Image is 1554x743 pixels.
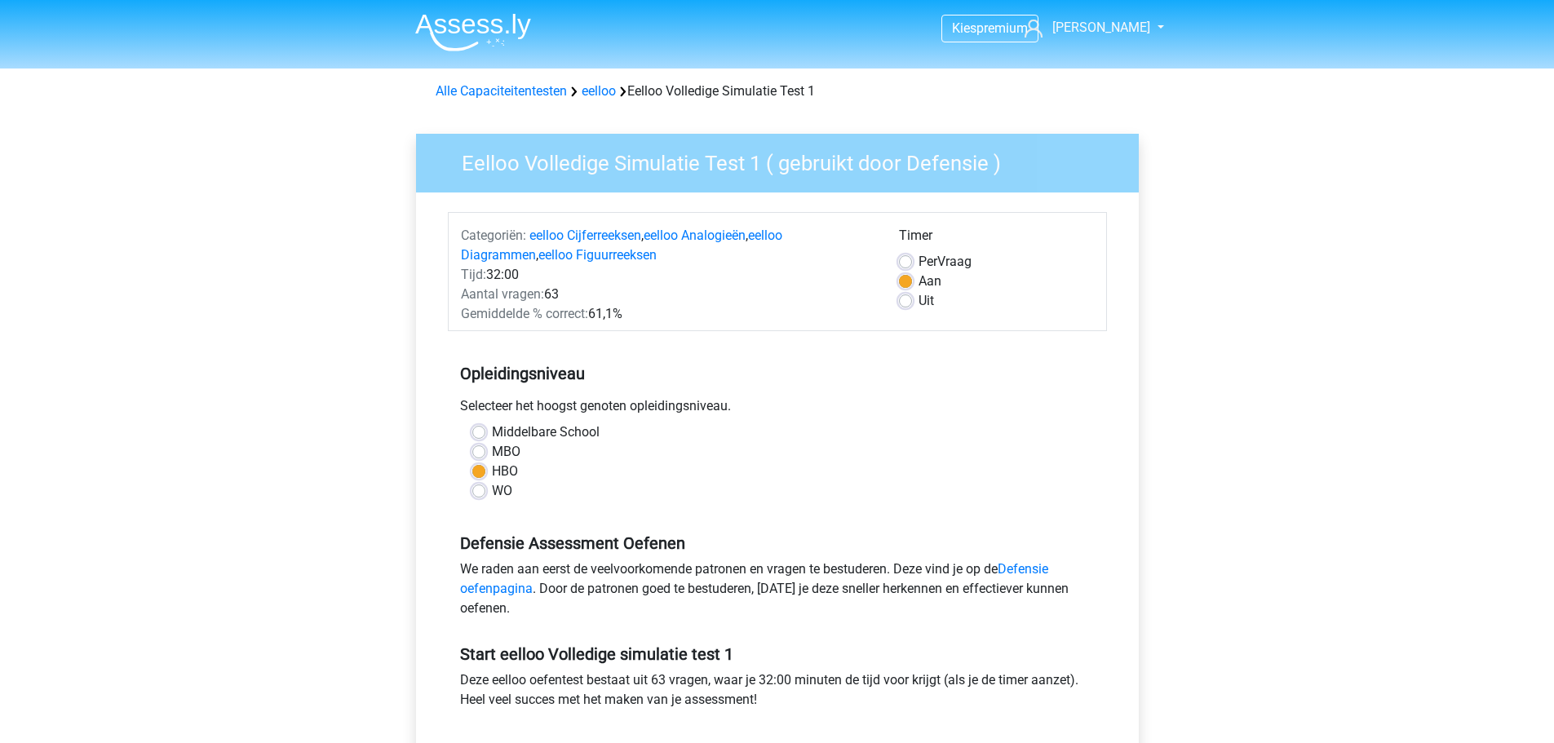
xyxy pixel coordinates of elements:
[436,83,567,99] a: Alle Capaciteitentesten
[644,228,746,243] a: eelloo Analogieën
[449,226,887,265] div: , , ,
[942,17,1038,39] a: Kiespremium
[442,144,1127,176] h3: Eelloo Volledige Simulatie Test 1 ( gebruikt door Defensie )
[492,442,520,462] label: MBO
[448,670,1107,716] div: Deze eelloo oefentest bestaat uit 63 vragen, waar je 32:00 minuten de tijd voor krijgt (als je de...
[919,252,972,272] label: Vraag
[460,357,1095,390] h5: Opleidingsniveau
[449,285,887,304] div: 63
[461,267,486,282] span: Tijd:
[461,286,544,302] span: Aantal vragen:
[582,83,616,99] a: eelloo
[538,247,657,263] a: eelloo Figuurreeksen
[448,559,1107,625] div: We raden aan eerst de veelvoorkomende patronen en vragen te bestuderen. Deze vind je op de . Door...
[919,272,941,291] label: Aan
[461,228,526,243] span: Categoriën:
[449,304,887,324] div: 61,1%
[1052,20,1150,35] span: [PERSON_NAME]
[415,13,531,51] img: Assessly
[492,462,518,481] label: HBO
[429,82,1126,101] div: Eelloo Volledige Simulatie Test 1
[976,20,1028,36] span: premium
[492,481,512,501] label: WO
[460,533,1095,553] h5: Defensie Assessment Oefenen
[492,422,600,442] label: Middelbare School
[919,254,937,269] span: Per
[1018,18,1152,38] a: [PERSON_NAME]
[899,226,1094,252] div: Timer
[461,306,588,321] span: Gemiddelde % correct:
[952,20,976,36] span: Kies
[529,228,641,243] a: eelloo Cijferreeksen
[448,396,1107,422] div: Selecteer het hoogst genoten opleidingsniveau.
[919,291,934,311] label: Uit
[460,644,1095,664] h5: Start eelloo Volledige simulatie test 1
[449,265,887,285] div: 32:00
